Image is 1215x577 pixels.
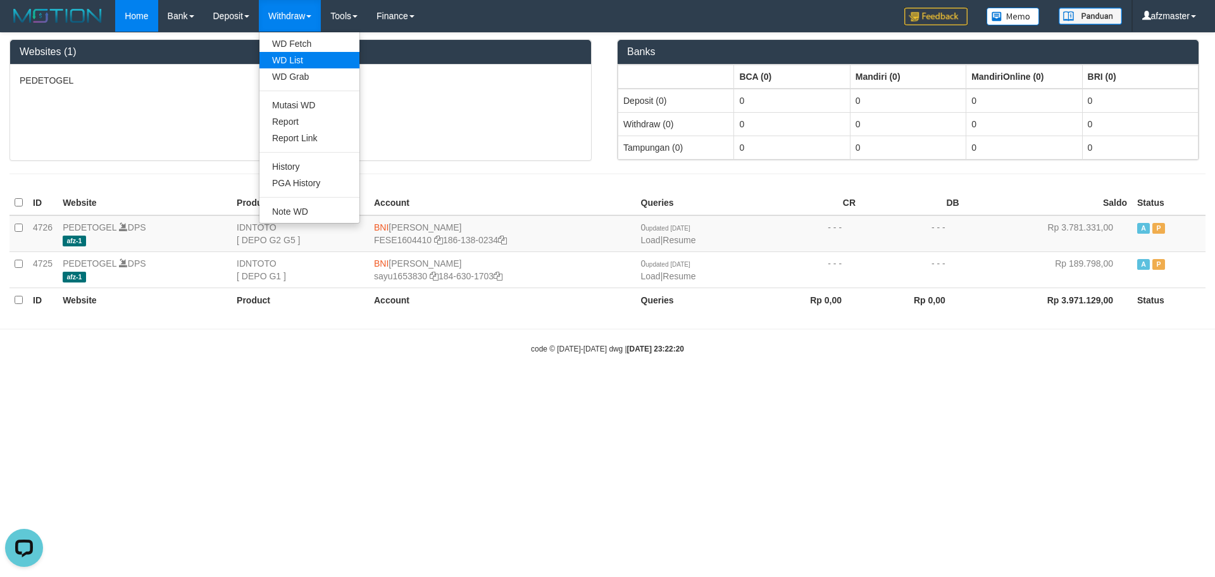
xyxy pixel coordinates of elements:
[1059,8,1122,25] img: panduan.png
[232,288,369,312] th: Product
[1082,112,1198,136] td: 0
[1132,191,1206,215] th: Status
[964,191,1132,215] th: Saldo
[757,288,861,312] th: Rp 0,00
[374,271,427,281] a: sayu1653830
[232,251,369,288] td: IDNTOTO [ DEPO G1 ]
[5,5,43,43] button: Open LiveChat chat widget
[28,288,58,312] th: ID
[63,258,116,269] a: PEDETOGEL
[9,6,106,25] img: MOTION_logo.png
[1132,288,1206,312] th: Status
[663,271,695,281] a: Resume
[58,191,232,215] th: Website
[636,288,757,312] th: Queries
[374,235,432,245] a: FESE1604410
[645,261,690,268] span: updated [DATE]
[861,288,964,312] th: Rp 0,00
[1152,259,1165,270] span: Paused
[1137,223,1150,234] span: Active
[618,89,734,113] td: Deposit (0)
[641,258,696,281] span: |
[259,52,359,68] a: WD List
[1082,89,1198,113] td: 0
[618,65,734,89] th: Group: activate to sort column ascending
[757,191,861,215] th: CR
[757,215,861,252] td: - - -
[232,191,369,215] th: Product
[861,191,964,215] th: DB
[645,225,690,232] span: updated [DATE]
[618,136,734,159] td: Tampungan (0)
[627,345,684,353] strong: [DATE] 23:22:20
[861,251,964,288] td: - - -
[20,46,582,58] h3: Websites (1)
[369,215,636,252] td: [PERSON_NAME] 186-138-0234
[259,130,359,146] a: Report Link
[904,8,968,25] img: Feedback.jpg
[966,112,1082,136] td: 0
[1082,136,1198,159] td: 0
[1137,259,1150,270] span: Active
[636,191,757,215] th: Queries
[618,112,734,136] td: Withdraw (0)
[28,191,58,215] th: ID
[28,215,58,252] td: 4726
[369,191,636,215] th: Account
[641,235,661,245] a: Load
[58,288,232,312] th: Website
[663,235,695,245] a: Resume
[734,65,850,89] th: Group: activate to sort column ascending
[58,215,232,252] td: DPS
[259,35,359,52] a: WD Fetch
[966,89,1082,113] td: 0
[850,65,966,89] th: Group: activate to sort column ascending
[494,271,502,281] a: Copy 1846301703 to clipboard
[259,203,359,220] a: Note WD
[850,112,966,136] td: 0
[641,222,690,232] span: 0
[641,222,696,245] span: |
[374,258,389,269] span: BNI
[259,68,359,85] a: WD Grab
[734,136,850,159] td: 0
[259,175,359,191] a: PGA History
[734,89,850,113] td: 0
[63,272,86,282] span: afz-1
[430,271,439,281] a: Copy sayu1653830 to clipboard
[757,251,861,288] td: - - -
[641,271,661,281] a: Load
[374,222,389,232] span: BNI
[63,236,86,246] span: afz-1
[434,235,443,245] a: Copy FESE1604410 to clipboard
[28,251,58,288] td: 4725
[734,112,850,136] td: 0
[964,288,1132,312] th: Rp 3.971.129,00
[966,65,1082,89] th: Group: activate to sort column ascending
[369,288,636,312] th: Account
[531,345,684,353] small: code © [DATE]-[DATE] dwg |
[498,235,507,245] a: Copy 1861380234 to clipboard
[1082,65,1198,89] th: Group: activate to sort column ascending
[964,215,1132,252] td: Rp 3.781.331,00
[1152,223,1165,234] span: Paused
[259,113,359,130] a: Report
[850,136,966,159] td: 0
[369,251,636,288] td: [PERSON_NAME] 184-630-1703
[58,251,232,288] td: DPS
[641,258,690,269] span: 0
[259,97,359,113] a: Mutasi WD
[259,158,359,175] a: History
[232,215,369,252] td: IDNTOTO [ DEPO G2 G5 ]
[966,136,1082,159] td: 0
[627,46,1189,58] h3: Banks
[964,251,1132,288] td: Rp 189.798,00
[861,215,964,252] td: - - -
[987,8,1040,25] img: Button%20Memo.svg
[20,74,582,87] p: PEDETOGEL
[850,89,966,113] td: 0
[63,222,116,232] a: PEDETOGEL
